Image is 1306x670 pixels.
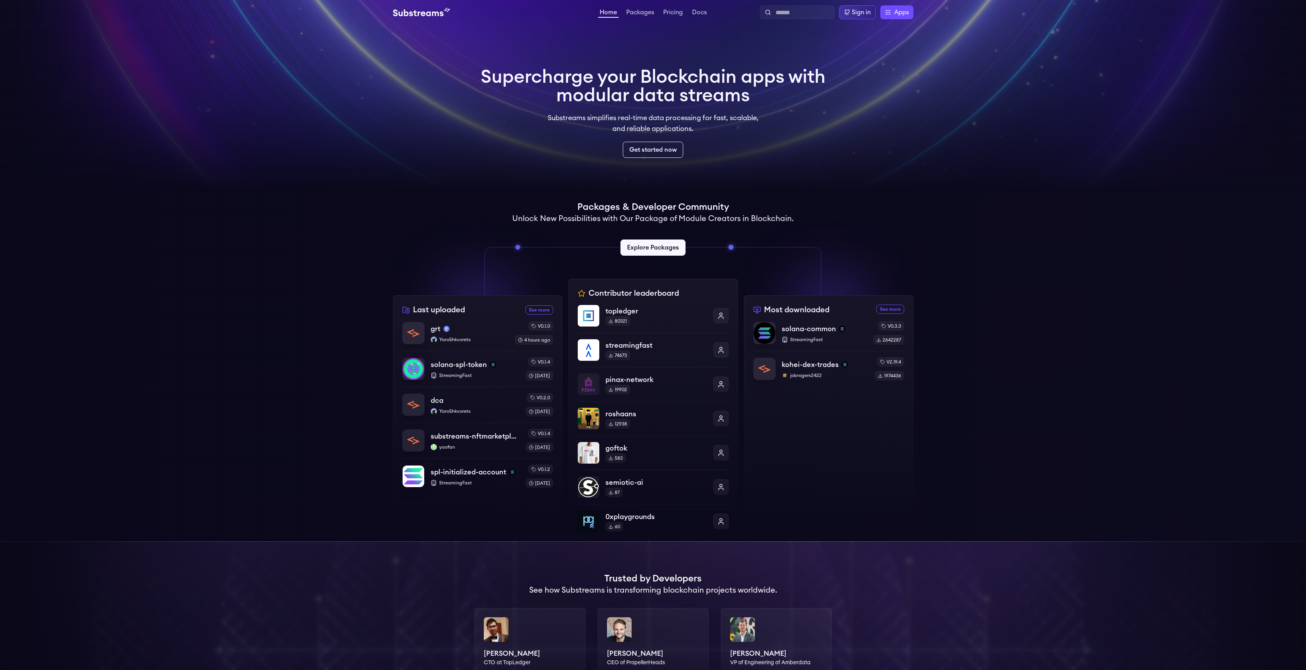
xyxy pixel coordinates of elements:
[605,488,623,497] div: 87
[662,9,684,17] a: Pricing
[431,444,520,450] p: yaofan
[431,444,437,450] img: yaofan
[873,335,904,345] div: 2642287
[528,465,553,474] div: v0.1.2
[443,326,450,332] img: mainnet
[528,357,553,367] div: v0.1.4
[605,419,630,429] div: 12938
[578,367,729,401] a: pinax-networkpinax-network19902
[605,522,623,531] div: 60
[431,323,440,334] p: grt
[754,322,775,344] img: solana-common
[782,359,839,370] p: kohei-dex-trades
[402,322,553,351] a: grtgrtmainnetYaroShkvoretsYaroShkvoretsv0.1.04 hours ago
[578,511,599,532] img: 0xplaygrounds
[431,337,509,343] p: YaroShkvorets
[620,240,686,256] a: Explore Packages
[691,9,708,17] a: Docs
[782,337,867,343] p: StreamingFast
[605,351,630,360] div: 74673
[512,213,794,224] h2: Unlock New Possibilities with Our Package of Module Creators in Blockchain.
[875,371,904,380] div: 1974436
[605,306,707,317] p: topledger
[625,9,656,17] a: Packages
[578,470,729,504] a: semiotic-aisemiotic-ai87
[605,511,707,522] p: 0xplaygrounds
[578,401,729,435] a: roshaansroshaans12938
[604,573,702,585] h1: Trusted by Developers
[402,458,553,488] a: spl-initialized-accountspl-initialized-accountsolanaStreamingFastv0.1.2[DATE]
[431,431,520,442] p: substreams-nftmarketplace
[431,408,520,414] p: YaroShkvorets
[578,333,729,367] a: streamingfaststreamingfast74673
[852,8,871,17] div: Sign in
[403,358,424,380] img: solana-spl-token
[605,374,707,385] p: pinax-network
[877,357,904,367] div: v2.19.4
[481,68,826,105] h1: Supercharge your Blockchain apps with modular data streams
[431,395,443,406] p: dca
[431,480,520,486] p: StreamingFast
[782,372,869,379] p: jobrogers2422
[526,443,553,452] div: [DATE]
[605,443,707,454] p: goftok
[578,504,729,532] a: 0xplaygrounds0xplaygrounds60
[509,469,515,475] img: solana
[839,5,876,19] a: Sign in
[839,326,845,332] img: solana
[528,429,553,438] div: v0.1.4
[605,385,630,394] div: 19902
[431,337,437,343] img: YaroShkvorets
[431,372,520,379] p: StreamingFast
[393,8,450,17] img: Substream's logo
[403,466,424,487] img: spl-initialized-account
[526,407,553,416] div: [DATE]
[578,339,599,361] img: streamingfast
[403,394,424,415] img: dca
[402,351,553,387] a: solana-spl-tokensolana-spl-tokensolanaStreamingFastv0.1.4[DATE]
[431,467,506,477] p: spl-initialized-account
[403,430,424,451] img: substreams-nftmarketplace
[528,322,553,331] div: v0.1.0
[782,323,836,334] p: solana-common
[753,322,904,351] a: solana-commonsolana-commonsolanaStreamingFastv0.3.32642287
[578,442,599,464] img: goftok
[605,340,707,351] p: streamingfast
[542,112,764,134] p: Substreams simplifies real-time data processing for fast, scalable, and reliable applications.
[605,477,707,488] p: semiotic-ai
[605,317,630,326] div: 80321
[402,387,553,422] a: dcadcaYaroShkvoretsYaroShkvoretsv0.2.0[DATE]
[598,9,619,18] a: Home
[490,362,496,368] img: solana
[878,322,904,331] div: v0.3.3
[403,322,424,344] img: grt
[431,408,437,414] img: YaroShkvorets
[525,305,553,315] a: See more recently uploaded packages
[577,201,729,213] h1: Packages & Developer Community
[578,374,599,395] img: pinax-network
[782,372,788,379] img: jobrogers2422
[431,359,487,370] p: solana-spl-token
[515,335,553,345] div: 4 hours ago
[605,454,626,463] div: 583
[578,305,729,333] a: topledgertopledger80321
[578,305,599,327] img: topledger
[526,371,553,380] div: [DATE]
[578,435,729,470] a: goftokgoftok583
[578,408,599,429] img: roshaans
[876,305,904,314] a: See more most downloaded packages
[754,358,775,380] img: kohei-dex-trades
[623,142,683,158] a: Get started now
[842,362,848,368] img: solana
[402,422,553,458] a: substreams-nftmarketplacesubstreams-nftmarketplaceyaofanyaofanv0.1.4[DATE]
[605,409,707,419] p: roshaans
[526,479,553,488] div: [DATE]
[753,351,904,380] a: kohei-dex-tradeskohei-dex-tradessolanajobrogers2422jobrogers2422v2.19.41974436
[894,8,909,17] span: Apps
[529,585,777,596] h2: See how Substreams is transforming blockchain projects worldwide.
[527,393,553,402] div: v0.2.0
[578,476,599,498] img: semiotic-ai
